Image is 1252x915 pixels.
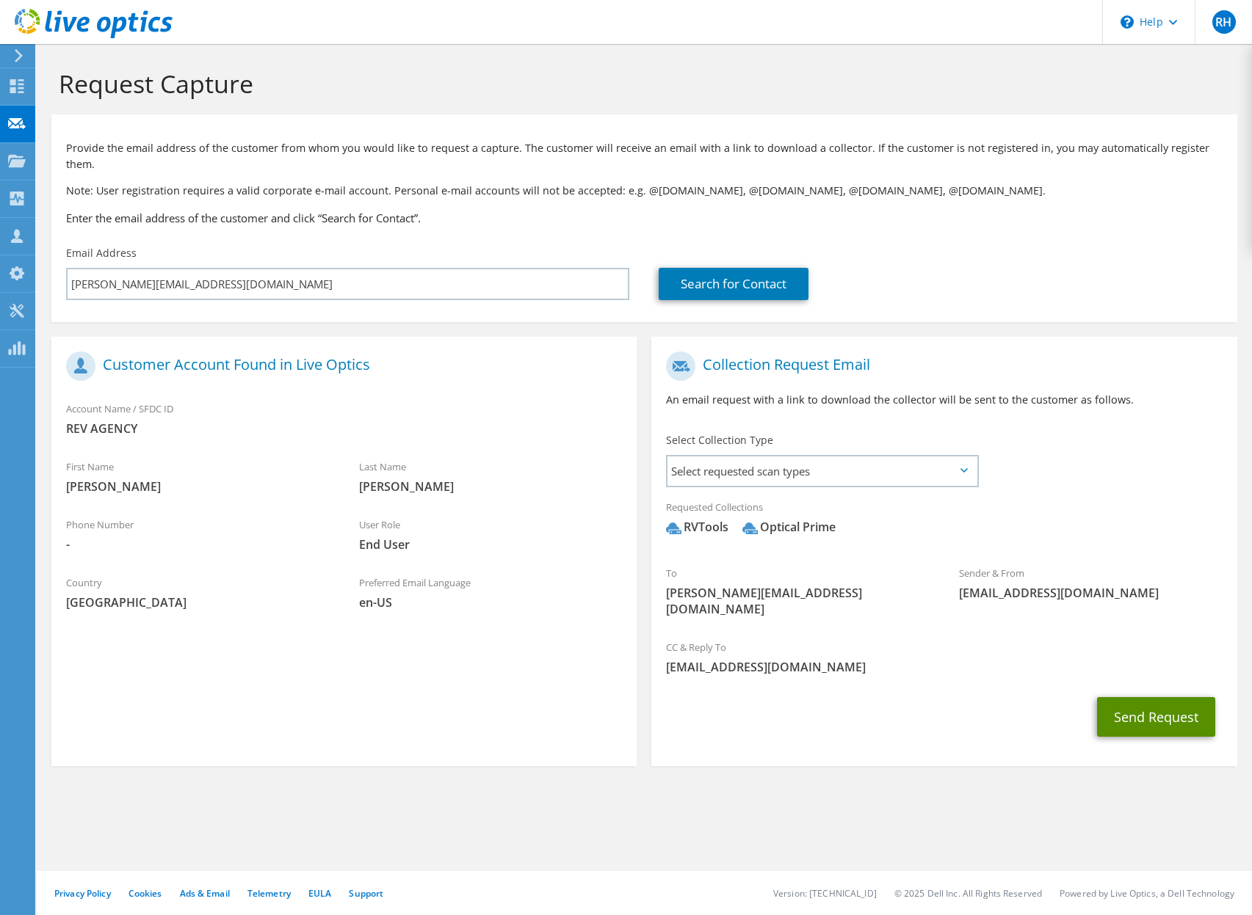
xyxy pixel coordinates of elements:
div: RVTools [666,519,728,536]
li: Powered by Live Optics, a Dell Technology [1060,887,1234,900]
p: An email request with a link to download the collector will be sent to the customer as follows. [666,392,1222,408]
div: Account Name / SFDC ID [51,393,637,444]
a: Support [349,887,383,900]
span: [PERSON_NAME][EMAIL_ADDRESS][DOMAIN_NAME] [666,585,930,617]
label: Select Collection Type [666,433,773,448]
span: - [66,536,330,553]
div: Preferred Email Language [344,567,637,618]
button: Send Request [1097,697,1215,737]
span: [EMAIL_ADDRESS][DOMAIN_NAME] [666,659,1222,675]
span: [PERSON_NAME] [359,478,623,495]
a: Search for Contact [659,268,808,300]
div: CC & Reply To [651,632,1237,682]
div: Requested Collections [651,492,1237,550]
a: Privacy Policy [54,887,111,900]
span: End User [359,536,623,553]
h1: Request Capture [59,68,1223,99]
div: User Role [344,509,637,560]
h1: Customer Account Found in Live Optics [66,351,615,381]
span: [PERSON_NAME] [66,478,330,495]
a: Ads & Email [180,887,230,900]
li: © 2025 Dell Inc. All Rights Reserved [894,887,1042,900]
a: Telemetry [247,887,291,900]
span: Select requested scan types [667,456,977,486]
a: EULA [308,887,331,900]
span: REV AGENCY [66,420,622,437]
div: Phone Number [51,509,344,560]
p: Provide the email address of the customer from whom you would like to request a capture. The cust... [66,140,1223,172]
div: To [651,558,944,624]
h3: Enter the email address of the customer and click “Search for Contact”. [66,210,1223,226]
span: en-US [359,594,623,610]
div: Optical Prime [742,519,836,536]
h1: Collection Request Email [666,351,1215,381]
div: Sender & From [944,558,1237,608]
div: Last Name [344,451,637,502]
div: Country [51,567,344,618]
svg: \n [1121,15,1134,29]
p: Note: User registration requires a valid corporate e-mail account. Personal e-mail accounts will ... [66,183,1223,199]
div: First Name [51,451,344,502]
span: [EMAIL_ADDRESS][DOMAIN_NAME] [959,585,1223,601]
li: Version: [TECHNICAL_ID] [773,887,877,900]
a: Cookies [129,887,162,900]
label: Email Address [66,246,137,260]
span: RH [1212,10,1236,34]
span: [GEOGRAPHIC_DATA] [66,594,330,610]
